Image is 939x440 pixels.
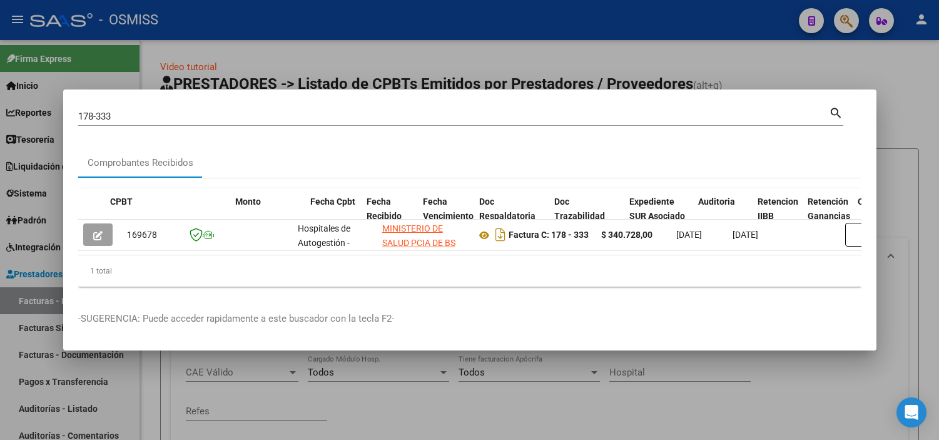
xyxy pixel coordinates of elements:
datatable-header-cell: Fecha Vencimiento [418,188,474,243]
datatable-header-cell: Auditoria [693,188,753,243]
datatable-header-cell: Fecha Recibido [362,188,418,243]
span: Expediente SUR Asociado [629,197,685,221]
datatable-header-cell: OP [853,188,903,243]
span: Retención Ganancias [808,197,850,221]
datatable-header-cell: Doc Respaldatoria [474,188,549,243]
div: 169678 [127,228,180,242]
span: Doc Trazabilidad [554,197,605,221]
datatable-header-cell: Expediente SUR Asociado [624,188,693,243]
span: Doc Respaldatoria [479,197,535,221]
mat-icon: search [829,105,843,120]
div: 1 total [78,255,861,287]
span: [DATE] [733,230,758,240]
div: 30626983398 [382,222,466,248]
span: Fecha Recibido [367,197,402,221]
datatable-header-cell: CPBT [105,188,230,243]
span: CPBT [110,197,133,207]
strong: Factura C: 178 - 333 [509,230,589,240]
datatable-header-cell: Fecha Cpbt [305,188,362,243]
span: MINISTERIO DE SALUD PCIA DE BS AS [382,223,455,262]
div: Open Intercom Messenger [896,397,926,427]
span: Retencion IIBB [758,197,798,221]
strong: $ 340.728,00 [601,230,652,240]
span: Auditoria [698,197,735,207]
i: Descargar documento [492,225,509,245]
span: Fecha Vencimiento [423,197,474,221]
span: OP [858,197,870,207]
p: -SUGERENCIA: Puede acceder rapidamente a este buscador con la tecla F2- [78,312,861,326]
datatable-header-cell: Retencion IIBB [753,188,803,243]
datatable-header-cell: Retención Ganancias [803,188,853,243]
datatable-header-cell: Monto [230,188,305,243]
div: Comprobantes Recibidos [88,156,193,170]
span: Fecha Cpbt [310,197,355,207]
span: [DATE] [676,230,702,240]
span: Hospitales de Autogestión - Afiliaciones [298,223,350,262]
span: Monto [235,197,261,207]
datatable-header-cell: Doc Trazabilidad [549,188,624,243]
